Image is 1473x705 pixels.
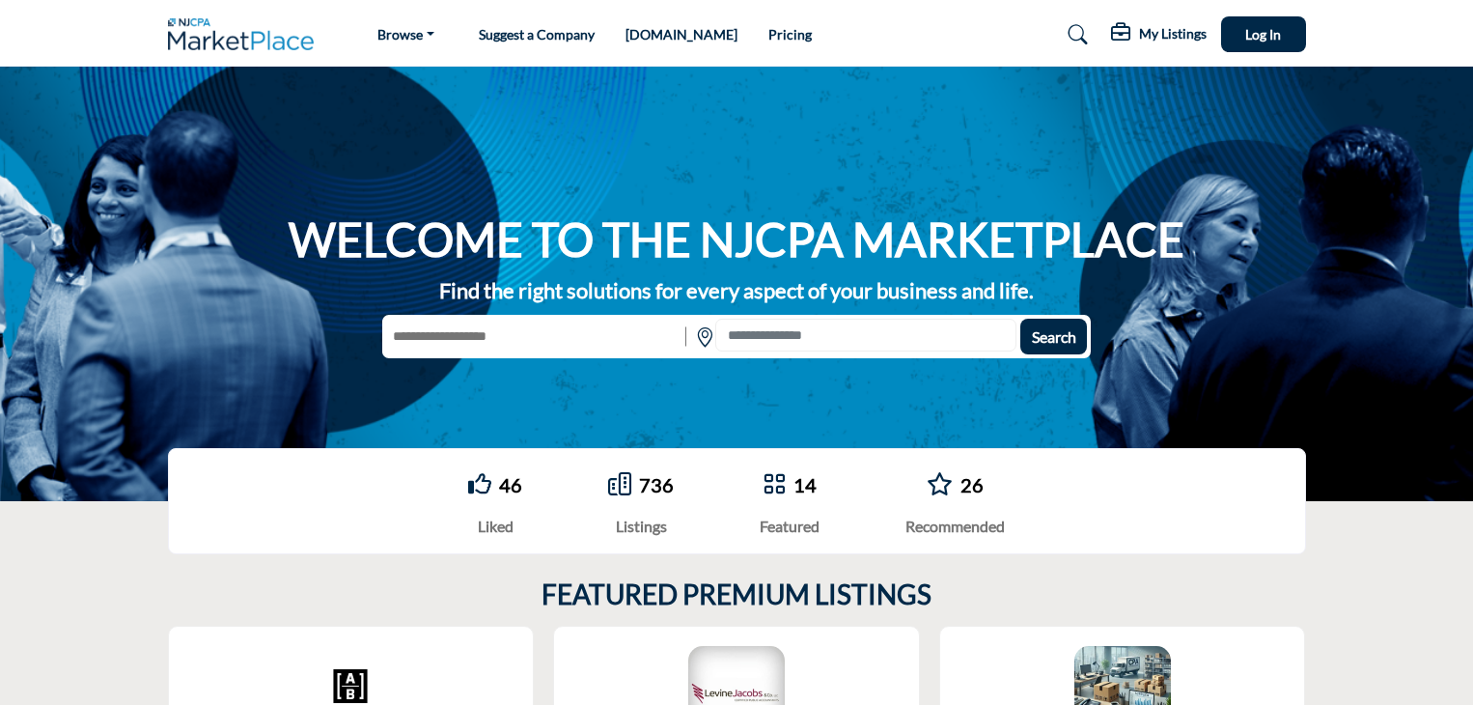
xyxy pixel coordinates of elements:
a: 26 [960,473,984,496]
h1: WELCOME TO THE NJCPA MARKETPLACE [289,210,1184,269]
a: Pricing [768,26,812,42]
a: Browse [364,21,448,48]
a: [DOMAIN_NAME] [625,26,737,42]
i: Go to Liked [468,472,491,495]
img: Site Logo [168,18,324,50]
h2: FEATURED PREMIUM LISTINGS [542,578,931,611]
img: Rectangle%203585.svg [681,319,691,354]
span: Log In [1245,26,1281,42]
a: Go to Recommended [927,472,953,498]
a: 14 [793,473,817,496]
a: Search [1049,19,1100,50]
div: Recommended [905,515,1005,538]
strong: Find the right solutions for every aspect of your business and life. [439,277,1034,303]
div: Listings [608,515,674,538]
div: Liked [468,515,522,538]
a: Suggest a Company [479,26,595,42]
a: 736 [639,473,674,496]
h5: My Listings [1139,25,1207,42]
span: Search [1032,327,1076,346]
div: My Listings [1111,23,1207,46]
a: 46 [499,473,522,496]
button: Search [1020,319,1087,354]
div: Featured [760,515,820,538]
a: Go to Featured [763,472,786,498]
button: Log In [1221,16,1306,52]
